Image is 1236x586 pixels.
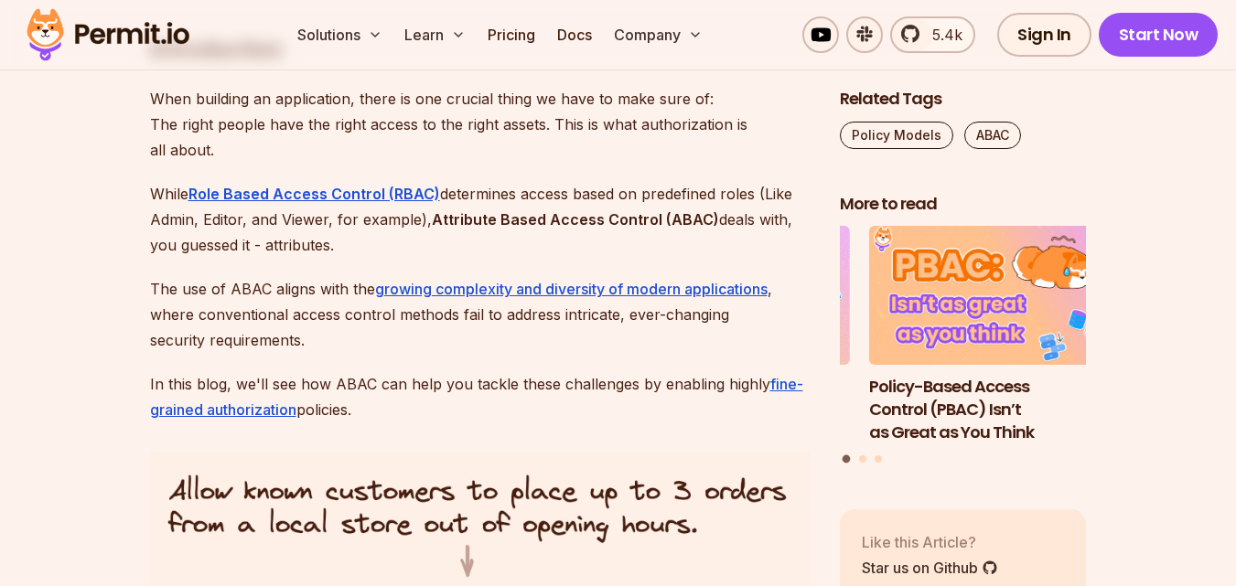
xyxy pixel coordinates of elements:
button: Go to slide 3 [875,455,882,463]
a: ABAC [964,122,1021,149]
h3: Django Authorization: An Implementation Guide [603,376,850,421]
p: While determines access based on predefined roles (Like Admin, Editor, and Viewer, for example), ... [150,181,811,258]
p: In this blog, we'll see how ABAC can help you tackle these challenges by enabling highly policies. [150,371,811,422]
h3: Policy-Based Access Control (PBAC) Isn’t as Great as You Think [869,376,1116,443]
button: Company [607,16,710,53]
a: growing complexity and diversity of modern applications [375,280,768,298]
a: Pricing [480,16,543,53]
button: Solutions [290,16,390,53]
h2: Related Tags [840,88,1087,111]
a: fine-grained authorization [150,375,803,419]
a: Sign In [997,13,1091,57]
p: When building an application, there is one crucial thing we have to make sure of: The right peopl... [150,86,811,163]
a: Policy Models [840,122,953,149]
img: Django Authorization: An Implementation Guide [603,227,850,366]
button: Go to slide 2 [859,455,866,463]
div: Posts [840,227,1087,466]
h2: More to read [840,193,1087,216]
a: Docs [550,16,599,53]
a: Policy-Based Access Control (PBAC) Isn’t as Great as You ThinkPolicy-Based Access Control (PBAC) ... [869,227,1116,444]
li: 3 of 3 [603,227,850,444]
button: Learn [397,16,473,53]
p: The use of ABAC aligns with the , where conventional access control methods fail to address intri... [150,276,811,353]
img: Policy-Based Access Control (PBAC) Isn’t as Great as You Think [869,227,1116,366]
a: Role Based Access Control (RBAC) [188,185,440,203]
button: Go to slide 1 [843,455,851,463]
strong: Attribute Based Access Control (ABAC) [432,210,719,229]
a: Start Now [1099,13,1219,57]
span: 5.4k [921,24,962,46]
li: 1 of 3 [869,227,1116,444]
p: Like this Article? [862,531,998,553]
img: Permit logo [18,4,198,66]
a: 5.4k [890,16,975,53]
a: Star us on Github [862,557,998,579]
